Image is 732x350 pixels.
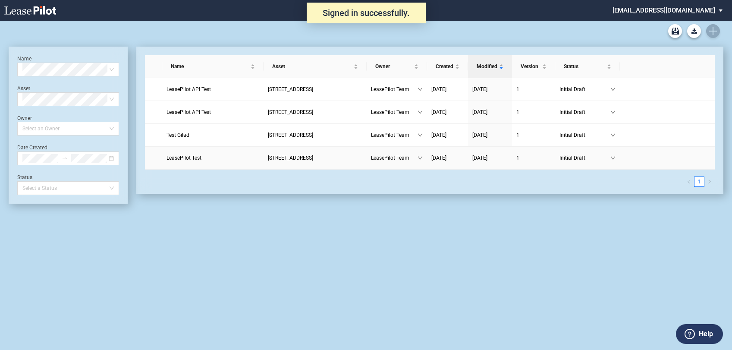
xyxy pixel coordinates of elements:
span: down [418,155,423,161]
span: [DATE] [472,155,487,161]
span: 1 [516,86,519,92]
span: Initial Draft [559,108,610,117]
span: 1 [516,109,519,115]
span: 109 State Street [268,86,313,92]
a: [DATE] [472,108,508,117]
span: Version [521,62,540,71]
th: Modified [468,55,512,78]
span: left [687,180,691,184]
span: [DATE] [431,132,446,138]
a: 1 [516,108,551,117]
span: [DATE] [472,86,487,92]
label: Date Created [17,145,47,151]
th: Owner [367,55,427,78]
span: [DATE] [431,109,446,115]
span: Initial Draft [559,131,610,139]
a: 1 [516,131,551,139]
a: [DATE] [431,85,464,94]
span: LeasePilot Team [371,108,418,117]
span: 1 [516,155,519,161]
span: down [418,87,423,92]
span: 1 [516,132,519,138]
span: down [610,132,616,138]
span: Test Gilad [167,132,189,138]
a: 1 [694,177,704,186]
span: LeasePilot Team [371,154,418,162]
a: [STREET_ADDRESS] [268,108,362,117]
span: Owner [375,62,412,71]
li: Previous Page [684,177,694,187]
th: Asset [264,55,367,78]
span: swap-right [62,155,68,161]
span: LeasePilot API Test [167,86,211,92]
a: [DATE] [472,131,508,139]
a: [DATE] [431,154,464,162]
th: Created [427,55,468,78]
span: Created [436,62,453,71]
span: down [610,110,616,115]
span: Status [564,62,605,71]
label: Asset [17,85,30,91]
a: [DATE] [472,85,508,94]
a: 1 [516,85,551,94]
a: [DATE] [431,108,464,117]
a: Download Blank Form [687,24,701,38]
span: [DATE] [472,132,487,138]
li: 1 [694,177,704,187]
a: LeasePilot API Test [167,85,259,94]
span: Asset [272,62,352,71]
a: LeasePilot Test [167,154,259,162]
a: Archive [668,24,682,38]
span: down [610,87,616,92]
a: Test Gilad [167,131,259,139]
li: Next Page [704,177,715,187]
label: Help [699,328,713,340]
span: down [610,155,616,161]
th: Status [555,55,620,78]
span: Initial Draft [559,85,610,94]
span: Initial Draft [559,154,610,162]
span: down [418,110,423,115]
span: Name [171,62,249,71]
span: right [707,180,712,184]
span: LeasePilot Team [371,85,418,94]
label: Status [17,174,32,180]
span: down [418,132,423,138]
button: right [704,177,715,187]
span: LeasePilot Team [371,131,418,139]
a: [STREET_ADDRESS] [268,154,362,162]
span: [DATE] [431,86,446,92]
span: Modified [477,62,497,71]
a: [DATE] [431,131,464,139]
button: left [684,177,694,187]
button: Help [676,324,723,344]
label: Owner [17,115,32,121]
th: Version [512,55,555,78]
div: Signed in successfully. [307,3,426,23]
a: [STREET_ADDRESS] [268,131,362,139]
a: [STREET_ADDRESS] [268,85,362,94]
span: 109 State Street [268,109,313,115]
span: to [62,155,68,161]
span: [DATE] [431,155,446,161]
th: Name [162,55,264,78]
span: 109 State Street [268,132,313,138]
span: LeasePilot API Test [167,109,211,115]
span: 109 State Street [268,155,313,161]
span: LeasePilot Test [167,155,201,161]
label: Name [17,56,31,62]
a: LeasePilot API Test [167,108,259,117]
a: 1 [516,154,551,162]
span: [DATE] [472,109,487,115]
a: [DATE] [472,154,508,162]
